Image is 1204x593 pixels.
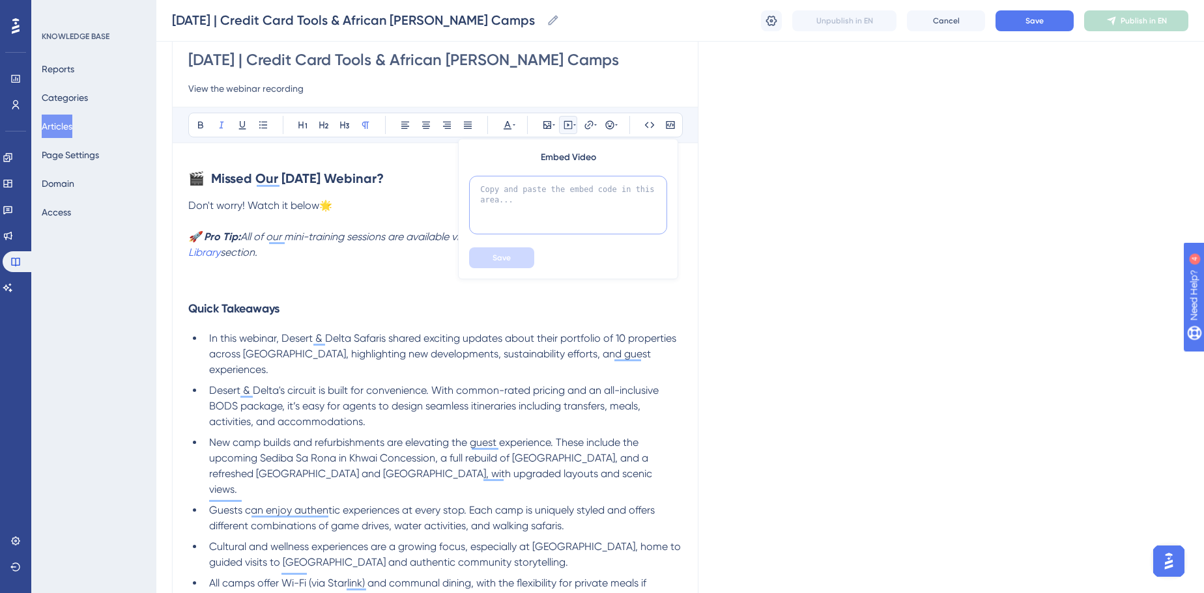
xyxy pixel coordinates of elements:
[172,11,541,29] input: Article Name
[42,172,74,195] button: Domain
[42,115,72,138] button: Articles
[188,49,682,70] input: Article Title
[188,81,682,96] input: Article Description
[792,10,896,31] button: Unpublish in EN
[541,150,596,165] span: Embed Video
[240,230,571,243] em: All of our mini-training sessions are available via the Help Center in the
[42,143,99,167] button: Page Settings
[42,86,88,109] button: Categories
[907,10,985,31] button: Cancel
[209,436,655,495] span: New camp builds and refurbishments are elevating the guest experience. These include the upcoming...
[933,16,960,26] span: Cancel
[1084,10,1188,31] button: Publish in EN
[209,384,661,428] span: Desert & Delta's circuit is built for convenience. With common-rated pricing and an all-inclusive...
[31,3,81,19] span: Need Help?
[209,540,683,568] span: Cultural and wellness experiences are a growing focus, especially at [GEOGRAPHIC_DATA], home to g...
[188,230,240,243] strong: 🚀 Pro Tip:
[493,253,511,263] span: Save
[42,57,74,81] button: Reports
[209,332,679,376] span: In this webinar, Desert & Delta Safaris shared exciting updates about their portfolio of 10 prope...
[1121,16,1167,26] span: Publish in EN
[42,200,71,224] button: Access
[188,171,384,186] strong: 🎬 Missed Our [DATE] Webinar?
[469,247,534,268] button: Save
[209,504,657,532] span: Guests can enjoy authentic experiences at every stop. Each camp is uniquely styled and offers dif...
[91,7,94,17] div: 4
[42,31,109,42] div: KNOWLEDGE BASE
[188,199,332,212] span: Don't worry! Watch it below🌟
[1149,542,1188,581] iframe: UserGuiding AI Assistant Launcher
[1025,16,1044,26] span: Save
[996,10,1074,31] button: Save
[188,301,279,316] strong: Quick Takeaways
[220,246,257,258] em: section.
[816,16,873,26] span: Unpublish in EN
